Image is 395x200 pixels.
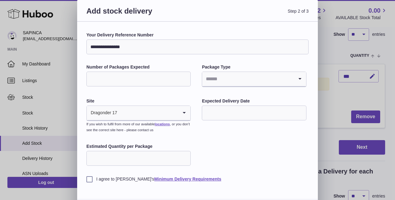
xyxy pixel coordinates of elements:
[86,64,191,70] label: Number of Packages Expected
[87,106,190,121] div: Search for option
[86,98,191,104] label: Site
[86,176,309,182] label: I agree to [PERSON_NAME]'s
[86,6,197,23] h3: Add stock delivery
[155,122,170,126] a: locations
[154,177,221,181] a: Minimum Delivery Requirements
[86,122,190,132] small: If you wish to fulfil from more of our available , or you don’t see the correct site here - pleas...
[202,98,306,104] label: Expected Delivery Date
[202,64,306,70] label: Package Type
[118,106,178,120] input: Search for option
[86,144,191,149] label: Estimated Quantity per Package
[197,6,309,23] span: Step 2 of 3
[202,72,306,87] div: Search for option
[202,72,293,86] input: Search for option
[87,106,118,120] span: Dragonder 17
[86,32,309,38] label: Your Delivery Reference Number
